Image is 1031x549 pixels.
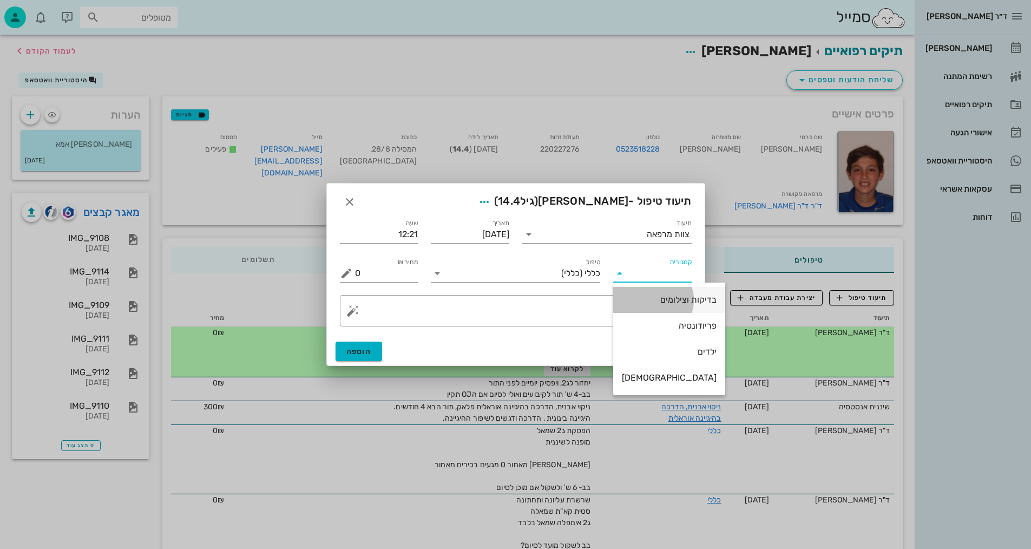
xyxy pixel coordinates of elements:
[622,347,717,357] div: ילדים
[647,230,689,239] div: צוות מרפאה
[669,258,692,266] label: קטגוריה
[586,258,600,266] label: טיפול
[585,269,600,278] span: כללי
[498,194,520,207] span: 14.4
[622,372,717,383] div: [DEMOGRAPHIC_DATA]
[406,219,418,227] label: שעה
[538,194,628,207] span: [PERSON_NAME]
[494,194,538,207] span: (גיל )
[492,219,509,227] label: תאריך
[622,321,717,331] div: פריודונטיה
[336,342,383,361] button: הוספה
[475,192,692,212] span: תיעוד טיפול -
[622,295,717,305] div: בדיקות וצילומים
[340,267,353,280] button: מחיר ₪ appended action
[346,347,372,356] span: הוספה
[677,219,692,227] label: תיעוד
[398,258,418,266] label: מחיר ₪
[522,226,692,243] div: תיעודצוות מרפאה
[561,269,582,278] span: (כללי)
